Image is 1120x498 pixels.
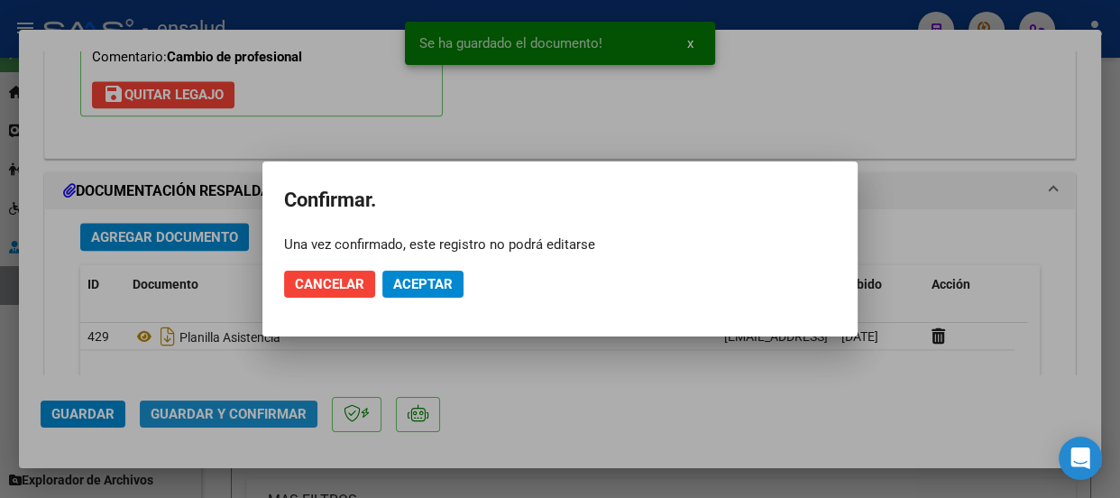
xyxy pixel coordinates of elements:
[393,276,453,292] span: Aceptar
[284,235,836,254] div: Una vez confirmado, este registro no podrá editarse
[382,271,464,298] button: Aceptar
[1059,437,1102,480] div: Open Intercom Messenger
[284,183,836,217] h2: Confirmar.
[284,271,375,298] button: Cancelar
[295,276,364,292] span: Cancelar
